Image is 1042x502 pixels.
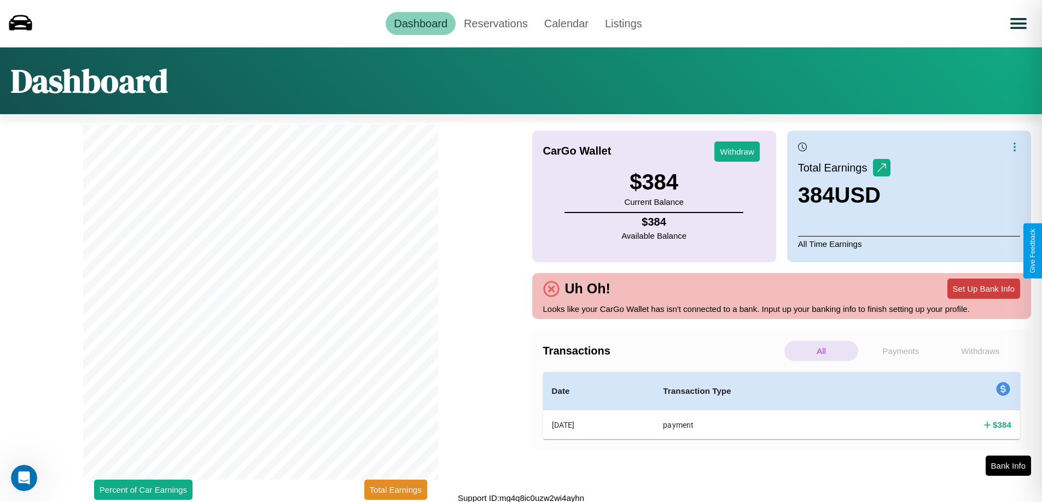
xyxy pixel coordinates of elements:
[456,12,536,35] a: Reservations
[986,456,1031,476] button: Bank Info
[621,228,686,243] p: Available Balance
[597,12,650,35] a: Listings
[536,12,597,35] a: Calendar
[993,419,1011,430] h4: $ 384
[714,141,760,162] button: Withdraw
[543,302,1021,316] p: Looks like your CarGo Wallet has isn't connected to a bank. Input up your banking info to finish ...
[543,410,655,440] th: [DATE]
[864,341,938,361] p: Payments
[11,465,37,491] iframe: Intercom live chat
[543,345,782,357] h4: Transactions
[543,145,612,157] h4: CarGo Wallet
[798,236,1020,251] p: All Time Earnings
[386,12,456,35] a: Dashboard
[11,58,168,103] h1: Dashboard
[1003,8,1034,39] button: Open menu
[663,385,882,398] h4: Transaction Type
[947,279,1020,299] button: Set Up Bank Info
[560,281,616,297] h4: Uh Oh!
[621,216,686,228] h4: $ 384
[798,183,890,208] h3: 384 USD
[654,410,890,440] th: payment
[624,194,683,209] p: Current Balance
[552,385,646,398] h4: Date
[94,480,193,500] button: Percent of Car Earnings
[798,158,873,178] p: Total Earnings
[1029,229,1037,273] div: Give Feedback
[543,372,1021,439] table: simple table
[624,170,683,194] h3: $ 384
[784,341,858,361] p: All
[944,341,1017,361] p: Withdraws
[364,480,427,500] button: Total Earnings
